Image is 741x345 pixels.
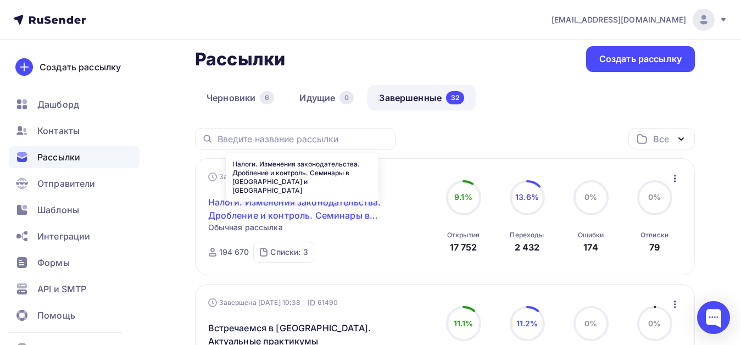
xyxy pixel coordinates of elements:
div: Налоги. Изменения законодательства. Дробление и контроль. Семинары в [GEOGRAPHIC_DATA] и [GEOGRAP... [226,153,378,202]
div: 0 [339,91,354,104]
a: Идущие0 [288,85,365,110]
div: Завершена Сегодня, 9:47 [208,171,341,182]
span: Помощь [37,309,75,322]
span: ID [308,297,315,308]
a: Рассылки [9,146,140,168]
span: Дашборд [37,98,79,111]
span: 9.1% [454,192,472,202]
div: 194 670 [219,247,249,258]
span: API и SMTP [37,282,86,296]
span: [EMAIL_ADDRESS][DOMAIN_NAME] [551,14,686,25]
span: Интеграции [37,230,90,243]
span: Обычная рассылка [208,222,283,233]
span: 0% [648,319,661,328]
span: 13.6% [515,192,539,202]
div: Открытия [447,231,480,240]
span: 0% [648,192,661,202]
a: [EMAIL_ADDRESS][DOMAIN_NAME] [551,9,728,31]
span: Формы [37,256,70,269]
span: 0% [584,319,597,328]
h2: Рассылки [195,48,285,70]
a: Формы [9,252,140,274]
div: Создать рассылку [599,53,682,65]
a: Отправители [9,172,140,194]
input: Введите название рассылки [218,133,389,145]
div: Ошибки [578,231,604,240]
a: Контакты [9,120,140,142]
span: Рассылки [37,151,80,164]
div: Отписки [640,231,668,240]
div: 17 752 [450,241,477,254]
span: 11.2% [516,319,538,328]
a: Налоги. Изменения законодательства. Дробление и контроль. Семинары в [GEOGRAPHIC_DATA] и [GEOGRAP... [208,196,397,222]
div: Списки: 3 [270,247,308,258]
span: 61490 [317,297,338,308]
div: Создать рассылку [40,60,121,74]
span: 11.1% [454,319,473,328]
div: 79 [649,241,660,254]
span: Шаблоны [37,203,79,216]
button: Все [628,128,695,149]
a: Дашборд [9,93,140,115]
div: Завершена [DATE] 10:38 [208,297,338,308]
div: 174 [583,241,598,254]
span: Отправители [37,177,96,190]
a: Шаблоны [9,199,140,221]
div: 6 [260,91,274,104]
span: 0% [584,192,597,202]
a: Черновики6 [195,85,286,110]
div: 32 [446,91,464,104]
span: Контакты [37,124,80,137]
a: Завершенные32 [367,85,476,110]
div: Переходы [510,231,544,240]
div: Все [653,132,668,146]
div: 2 432 [515,241,540,254]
